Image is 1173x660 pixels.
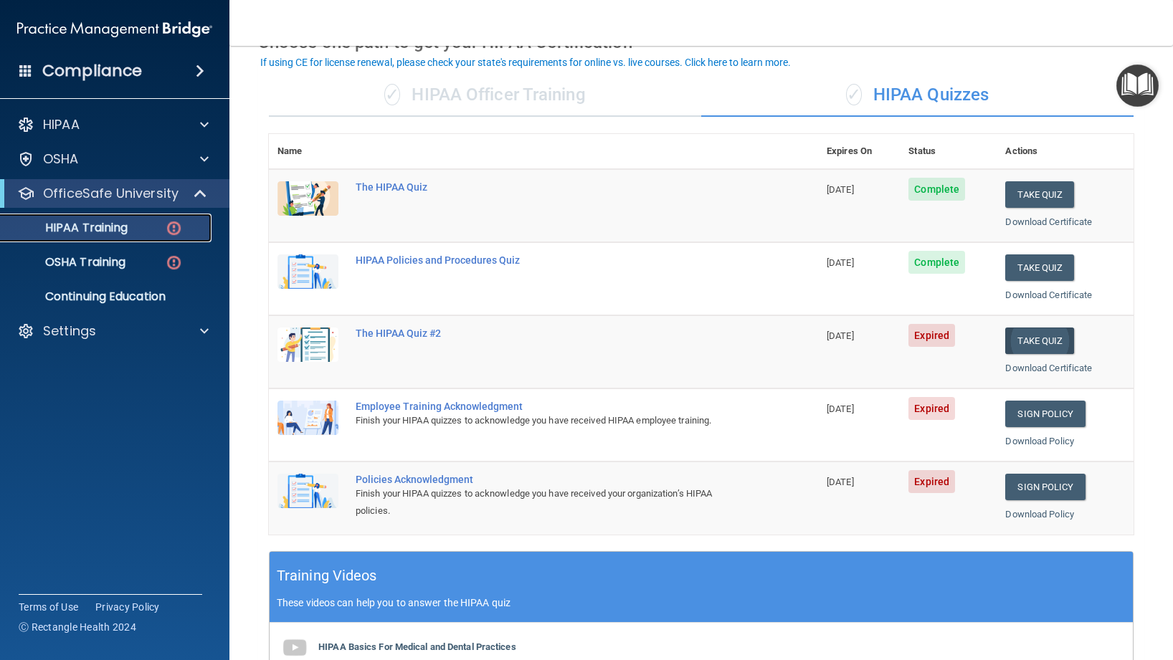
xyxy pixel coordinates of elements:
[827,330,854,341] span: [DATE]
[269,134,347,169] th: Name
[827,403,854,414] span: [DATE]
[1005,290,1092,300] a: Download Certificate
[1116,64,1159,107] button: Open Resource Center
[1005,363,1092,373] a: Download Certificate
[356,485,746,520] div: Finish your HIPAA quizzes to acknowledge you have received your organization’s HIPAA policies.
[1005,216,1092,227] a: Download Certificate
[356,181,746,193] div: The HIPAA Quiz
[1005,327,1074,354] button: Take Quiz
[356,474,746,485] div: Policies Acknowledgment
[827,477,854,487] span: [DATE]
[17,185,208,202] a: OfficeSafe University
[827,257,854,268] span: [DATE]
[818,134,900,169] th: Expires On
[1005,436,1074,446] a: Download Policy
[356,401,746,412] div: Employee Training Acknowledgment
[846,84,862,105] span: ✓
[356,412,746,429] div: Finish your HIPAA quizzes to acknowledge you have received HIPAA employee training.
[42,61,142,81] h4: Compliance
[165,219,183,237] img: danger-circle.6113f641.png
[17,322,209,340] a: Settings
[997,134,1134,169] th: Actions
[17,15,212,44] img: PMB logo
[9,255,125,269] p: OSHA Training
[9,221,128,235] p: HIPAA Training
[43,116,80,133] p: HIPAA
[269,74,701,117] div: HIPAA Officer Training
[1005,181,1074,208] button: Take Quiz
[17,116,209,133] a: HIPAA
[1005,254,1074,281] button: Take Quiz
[908,251,965,274] span: Complete
[43,150,79,168] p: OSHA
[277,563,377,588] h5: Training Videos
[277,597,1126,608] p: These videos can help you to answer the HIPAA quiz
[827,184,854,195] span: [DATE]
[43,185,179,202] p: OfficeSafe University
[384,84,400,105] span: ✓
[17,150,209,168] a: OSHA
[908,470,955,493] span: Expired
[908,178,965,201] span: Complete
[43,322,96,340] p: Settings
[258,55,793,70] button: If using CE for license renewal, please check your state's requirements for online vs. live cours...
[9,290,205,304] p: Continuing Education
[1005,401,1085,427] a: Sign Policy
[165,254,183,272] img: danger-circle.6113f641.png
[95,600,160,614] a: Privacy Policy
[19,600,78,614] a: Terms of Use
[908,324,955,347] span: Expired
[356,254,746,266] div: HIPAA Policies and Procedures Quiz
[1005,474,1085,500] a: Sign Policy
[1101,561,1156,616] iframe: Drift Widget Chat Controller
[701,74,1134,117] div: HIPAA Quizzes
[908,397,955,420] span: Expired
[1005,509,1074,520] a: Download Policy
[900,134,997,169] th: Status
[356,327,746,339] div: The HIPAA Quiz #2
[260,57,791,67] div: If using CE for license renewal, please check your state's requirements for online vs. live cours...
[19,620,136,634] span: Ⓒ Rectangle Health 2024
[318,641,516,652] b: HIPAA Basics For Medical and Dental Practices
